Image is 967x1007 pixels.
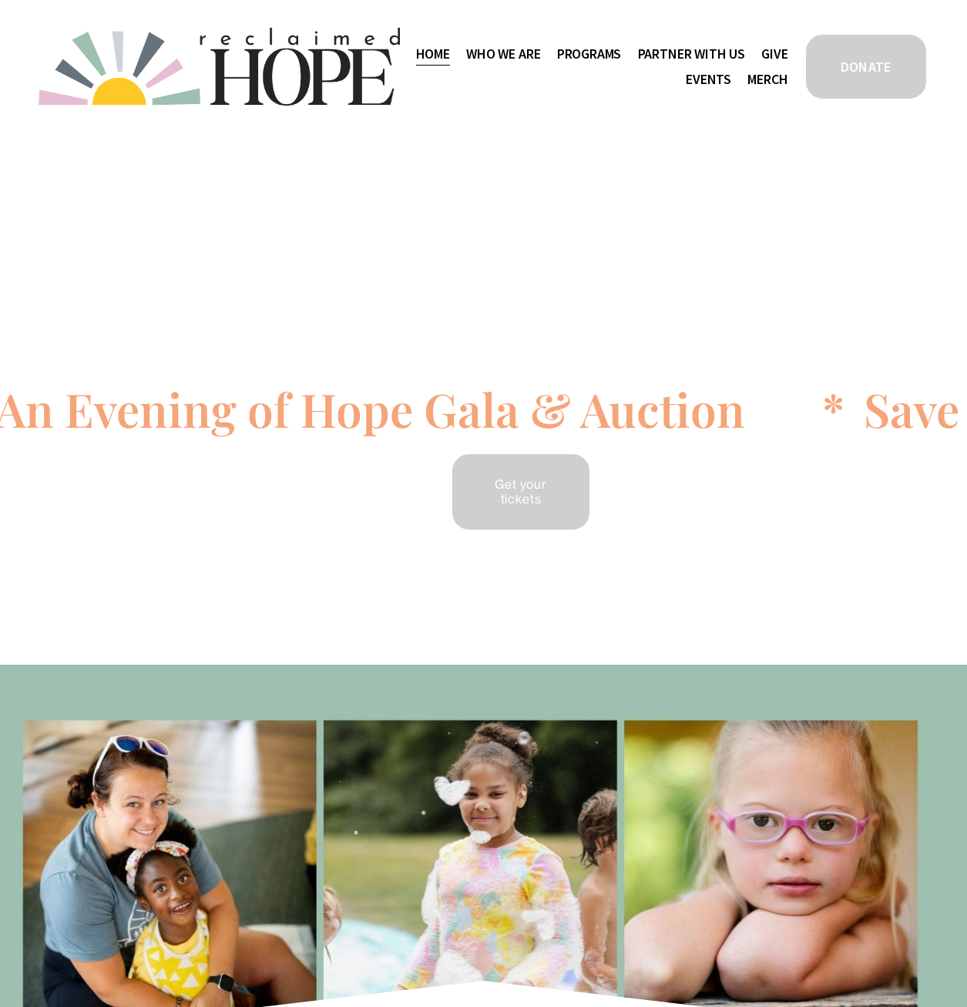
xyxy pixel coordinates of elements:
a: folder dropdown [466,42,540,66]
span: Partner With Us [638,43,745,66]
a: folder dropdown [638,42,745,66]
a: Merch [747,67,787,92]
a: Get your tickets [450,452,591,532]
span: Programs [557,43,622,66]
a: Give [761,42,787,66]
a: Events [686,67,731,92]
img: Reclaimed Hope Initiative [39,28,400,106]
a: folder dropdown [557,42,622,66]
a: DONATE [804,32,928,101]
span: Who We Are [466,43,540,66]
a: Home [416,42,450,66]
